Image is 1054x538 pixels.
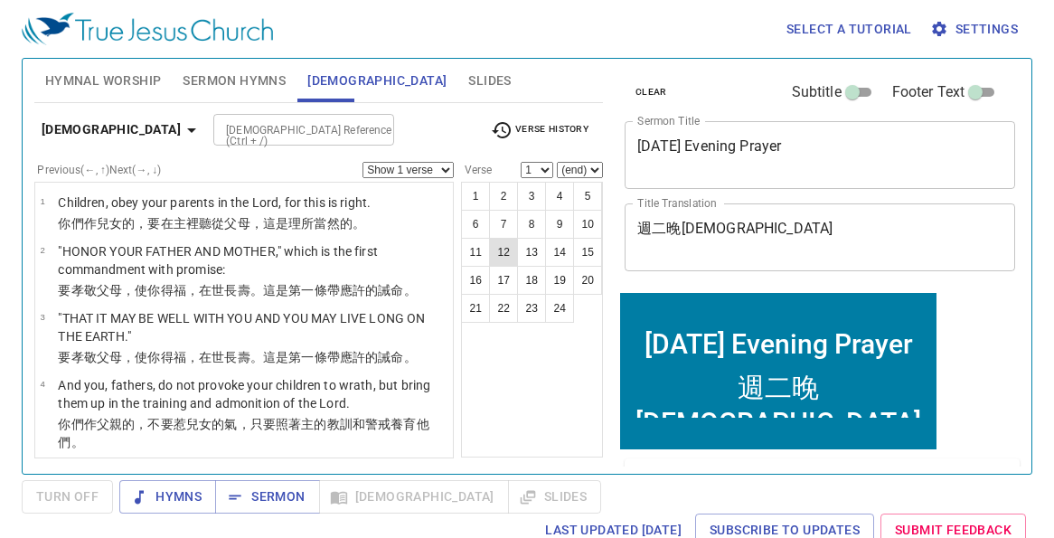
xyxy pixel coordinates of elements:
button: Sermon [215,480,319,514]
span: Slides [468,70,511,92]
wg1096: 福 [174,283,417,297]
span: Hymns [134,486,202,508]
wg2095: ，在 [186,283,417,297]
span: 4 [40,379,44,389]
wg4413: 條帶 [315,283,417,297]
wg846: 。 [71,435,84,449]
p: 要孝敬 [58,281,447,299]
wg5216: 作兒女的 [84,216,365,231]
wg3384: ，使 [122,283,417,297]
p: And you, fathers, do not provoke your children to wrath, but bring them up in the training and ad... [58,376,447,412]
p: 你們作父親的 [58,415,447,451]
button: 9 [545,210,574,239]
button: clear [625,81,678,103]
button: 14 [545,238,574,267]
input: Type Bible Reference [219,119,359,140]
p: 你們 [58,214,371,232]
button: 11 [461,238,490,267]
wg1860: 的誡命 [365,350,417,364]
wg2076: 理所當然的 [288,216,365,231]
span: Footer Text [892,81,965,103]
img: True Jesus Church [22,13,273,45]
wg3118: 。這 [250,350,417,364]
wg1093: 長壽 [224,283,416,297]
wg2962: 裡 [186,216,365,231]
p: "HONOR YOUR FATHER AND MOTHER," which is the first commandment with promise: [58,242,447,278]
p: 要孝敬 [58,348,447,366]
wg2095: ，在 [186,350,417,364]
span: 2 [40,245,44,255]
wg3962: 母 [109,350,417,364]
wg3384: ，使 [122,350,417,364]
wg3748: 是 [276,350,417,364]
span: Hymnal Worship [45,70,162,92]
wg4413: 條帶 [315,350,417,364]
span: clear [635,84,667,100]
wg1118: ，這 [250,216,365,231]
button: 2 [489,182,518,211]
button: 23 [517,294,546,323]
button: 19 [545,266,574,295]
label: Previous (←, ↑) Next (→, ↓) [37,165,161,175]
button: 10 [573,210,602,239]
wg1722: 應許 [340,350,417,364]
button: 3 [517,182,546,211]
button: 22 [489,294,518,323]
wg1722: 聽從 [199,216,365,231]
wg1785: 。 [404,350,417,364]
wg3962: 母 [109,283,417,297]
wg2443: 你 [147,350,416,364]
button: 4 [545,182,574,211]
button: Verse History [480,117,599,144]
wg4671: 得 [161,350,417,364]
wg3748: 是 [276,283,417,297]
button: 1 [461,182,490,211]
button: 13 [517,238,546,267]
p: "THAT IT MAY BE WELL WITH YOU AND YOU MAY LIVE LONG ON THE EARTH." [58,309,447,345]
button: 24 [545,294,574,323]
wg1909: 世 [212,283,416,297]
wg3949: ，只要 [58,417,428,449]
b: [DEMOGRAPHIC_DATA] [42,118,181,141]
wg3118: 。這 [250,283,417,297]
wg1096: 福 [174,350,417,364]
button: 20 [573,266,602,295]
button: 12 [489,238,518,267]
button: Settings [927,13,1025,46]
span: Subtitle [792,81,842,103]
button: 7 [489,210,518,239]
wg3361: 惹兒女 [58,417,428,449]
wg5091: 父 [97,350,417,364]
label: Verse [461,165,492,175]
span: [DEMOGRAPHIC_DATA] [307,70,447,92]
wg1093: 長壽 [224,350,416,364]
textarea: [DATE] Evening Prayer [637,137,1002,172]
button: [DEMOGRAPHIC_DATA] [34,113,210,146]
wg1342: 。 [353,216,365,231]
span: Sermon [230,486,305,508]
button: Hymns [119,480,216,514]
span: 3 [40,312,44,322]
wg5043: ，要在主 [135,216,365,231]
wg5219: 父母 [224,216,365,231]
wg3962: ，不要 [58,417,428,449]
wg2076: 第一 [288,283,417,297]
button: 18 [517,266,546,295]
button: 8 [517,210,546,239]
wg5091: 父 [97,283,417,297]
wg1785: 。 [404,283,417,297]
button: 17 [489,266,518,295]
wg5124: 是 [276,216,365,231]
span: Settings [934,18,1018,41]
wg5043: 的氣 [58,417,428,449]
button: 5 [573,182,602,211]
textarea: 週二晚[DEMOGRAPHIC_DATA] [637,220,1002,254]
wg2076: 第一 [288,350,417,364]
button: 15 [573,238,602,267]
span: Sermon Hymns [183,70,286,92]
iframe: from-child [617,290,939,452]
button: Select a tutorial [779,13,919,46]
wg4671: 得 [161,283,417,297]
